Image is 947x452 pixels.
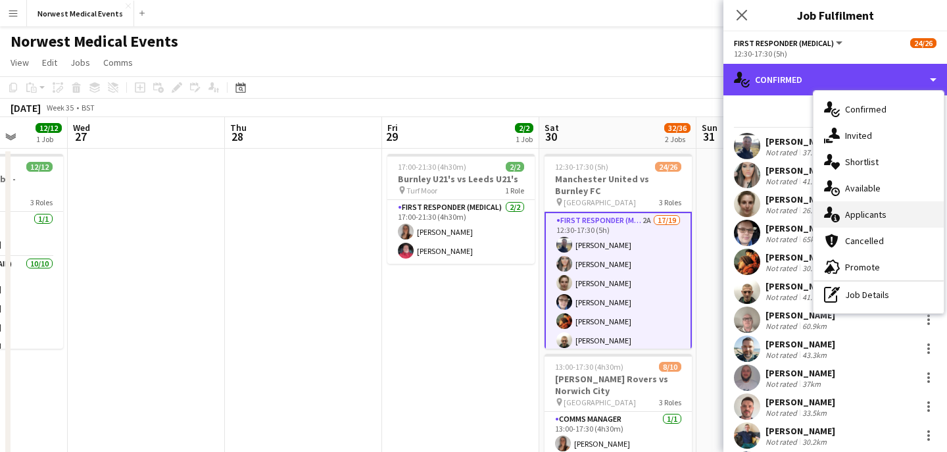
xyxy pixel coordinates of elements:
[387,154,535,264] app-job-card: 17:00-21:30 (4h30m)2/2Burnley U21's vs Leeds U21's Turf Moor1 RoleFirst Responder (Medical)2/217:...
[506,162,524,172] span: 2/2
[43,103,76,113] span: Week 35
[734,38,834,48] span: First Responder (Medical)
[800,205,829,215] div: 26.6km
[765,280,835,292] div: [PERSON_NAME]
[65,54,95,71] a: Jobs
[800,292,829,302] div: 41.7km
[765,251,835,263] div: [PERSON_NAME]
[765,136,835,147] div: [PERSON_NAME]
[813,228,944,254] div: Cancelled
[800,147,829,157] div: 37.1km
[800,234,823,244] div: 65km
[765,437,800,447] div: Not rated
[800,321,829,331] div: 60.9km
[98,54,138,71] a: Comms
[765,367,835,379] div: [PERSON_NAME]
[765,321,800,331] div: Not rated
[765,309,835,321] div: [PERSON_NAME]
[11,57,29,68] span: View
[765,193,835,205] div: [PERSON_NAME]
[387,200,535,264] app-card-role: First Responder (Medical)2/217:00-21:30 (4h30m)[PERSON_NAME][PERSON_NAME]
[42,57,57,68] span: Edit
[659,397,681,407] span: 3 Roles
[800,350,829,360] div: 43.3km
[800,437,829,447] div: 30.2km
[765,176,800,186] div: Not rated
[11,32,178,51] h1: Norwest Medical Events
[103,57,133,68] span: Comms
[734,38,844,48] button: First Responder (Medical)
[515,123,533,133] span: 2/2
[723,7,947,24] h3: Job Fulfilment
[37,54,62,71] a: Edit
[765,408,800,418] div: Not rated
[765,164,835,176] div: [PERSON_NAME]
[813,149,944,175] div: Shortlist
[700,129,717,144] span: 31
[26,162,53,172] span: 12/12
[543,129,559,144] span: 30
[73,122,90,134] span: Wed
[910,38,936,48] span: 24/26
[800,379,823,389] div: 37km
[505,186,524,195] span: 1 Role
[30,197,53,207] span: 3 Roles
[545,173,692,197] h3: Manchester United vs Burnley FC
[813,175,944,201] div: Available
[406,186,437,195] span: Turf Moor
[564,197,636,207] span: [GEOGRAPHIC_DATA]
[702,122,717,134] span: Sun
[11,101,41,114] div: [DATE]
[82,103,95,113] div: BST
[655,162,681,172] span: 24/26
[545,373,692,397] h3: [PERSON_NAME] Rovers vs Norwich City
[71,129,90,144] span: 27
[387,122,398,134] span: Fri
[813,96,944,122] div: Confirmed
[27,1,134,26] button: Norwest Medical Events
[734,49,936,59] div: 12:30-17:30 (5h)
[664,123,691,133] span: 32/36
[800,263,829,273] div: 30.8km
[813,201,944,228] div: Applicants
[555,362,623,372] span: 13:00-17:30 (4h30m)
[723,64,947,95] div: Confirmed
[659,362,681,372] span: 8/10
[555,162,608,172] span: 12:30-17:30 (5h)
[385,129,398,144] span: 29
[765,263,800,273] div: Not rated
[516,134,533,144] div: 1 Job
[765,292,800,302] div: Not rated
[813,282,944,308] div: Job Details
[765,205,800,215] div: Not rated
[765,350,800,360] div: Not rated
[800,408,829,418] div: 33.5km
[765,379,800,389] div: Not rated
[70,57,90,68] span: Jobs
[36,134,61,144] div: 1 Job
[765,425,835,437] div: [PERSON_NAME]
[398,162,466,172] span: 17:00-21:30 (4h30m)
[564,397,636,407] span: [GEOGRAPHIC_DATA]
[36,123,62,133] span: 12/12
[765,396,835,408] div: [PERSON_NAME]
[813,254,944,280] div: Promote
[545,122,559,134] span: Sat
[765,338,835,350] div: [PERSON_NAME]
[387,173,535,185] h3: Burnley U21's vs Leeds U21's
[659,197,681,207] span: 3 Roles
[665,134,690,144] div: 2 Jobs
[800,176,829,186] div: 41.7km
[5,54,34,71] a: View
[765,234,800,244] div: Not rated
[228,129,247,144] span: 28
[765,222,835,234] div: [PERSON_NAME]
[765,147,800,157] div: Not rated
[813,122,944,149] div: Invited
[230,122,247,134] span: Thu
[545,154,692,349] app-job-card: 12:30-17:30 (5h)24/26Manchester United vs Burnley FC [GEOGRAPHIC_DATA]3 RolesFirst Responder (Med...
